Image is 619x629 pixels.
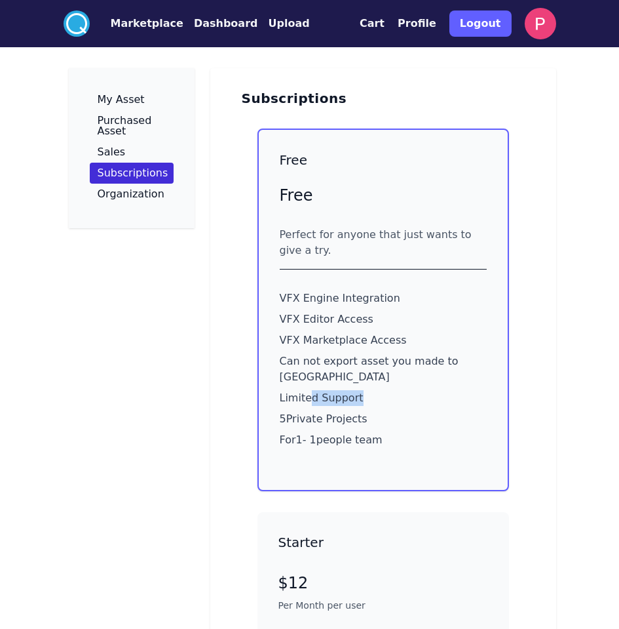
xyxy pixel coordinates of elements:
img: profile [525,8,556,39]
a: Subscriptions [90,163,174,184]
p: VFX Engine Integration [280,291,487,306]
button: Profile [398,16,436,31]
a: Purchased Asset [90,110,174,142]
button: Upload [268,16,309,31]
p: Can not export asset you made to [GEOGRAPHIC_DATA] [280,354,487,385]
div: Perfect for anyone that just wants to give a try. [280,227,487,258]
h3: Starter [278,533,488,552]
p: Sales [98,147,126,157]
p: VFX Editor Access [280,312,487,327]
h3: Subscriptions [242,89,347,108]
p: Limited Support [280,390,487,406]
p: Subscriptions [98,168,168,178]
a: My Asset [90,89,174,110]
p: Purchased Asset [98,115,166,136]
a: Dashboard [183,16,258,31]
p: VFX Marketplace Access [280,333,487,348]
p: Organization [98,189,164,199]
a: Sales [90,142,174,163]
a: Organization [90,184,174,205]
p: For 1 - 1 people team [280,432,487,448]
h3: Free [280,151,487,169]
a: Upload [257,16,309,31]
button: Logout [449,10,512,37]
p: Per Month per user [278,599,488,612]
a: Marketplace [90,16,183,31]
p: 5 Private Projects [280,411,487,427]
p: Free [280,185,487,206]
button: Marketplace [111,16,183,31]
button: Cart [360,16,385,31]
button: Dashboard [194,16,258,31]
p: My Asset [98,94,145,105]
a: Logout [449,5,512,42]
p: $12 [278,573,488,594]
